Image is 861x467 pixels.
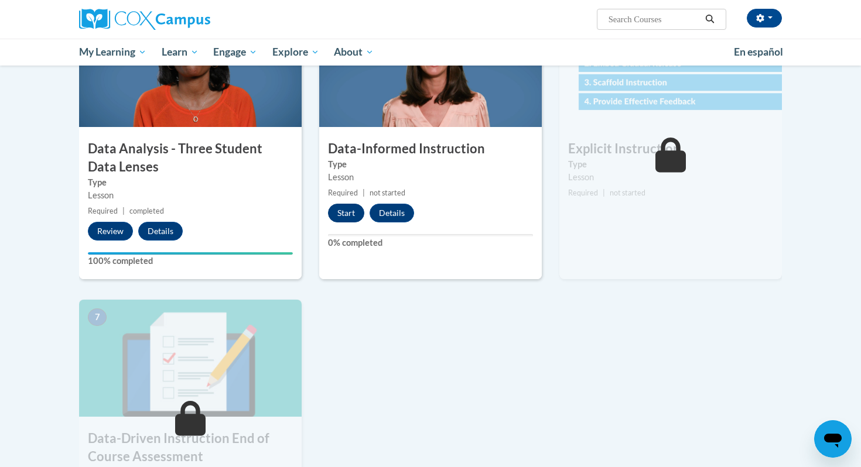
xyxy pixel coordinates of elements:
[88,222,133,241] button: Review
[154,39,206,66] a: Learn
[568,188,598,197] span: Required
[88,176,293,189] label: Type
[363,188,365,197] span: |
[328,188,358,197] span: Required
[79,10,302,127] img: Course Image
[603,188,605,197] span: |
[568,171,773,184] div: Lesson
[328,204,364,222] button: Start
[79,9,302,30] a: Cox Campus
[129,207,164,215] span: completed
[319,10,542,127] img: Course Image
[559,140,782,158] h3: Explicit Instruction
[162,45,199,59] span: Learn
[79,45,146,59] span: My Learning
[213,45,257,59] span: Engage
[138,222,183,241] button: Details
[607,12,701,26] input: Search Courses
[370,188,405,197] span: not started
[328,171,533,184] div: Lesson
[79,430,302,466] h3: Data-Driven Instruction End of Course Assessment
[88,255,293,267] label: 100% completed
[370,204,414,222] button: Details
[88,252,293,255] div: Your progress
[568,158,773,171] label: Type
[726,40,791,64] a: En español
[559,10,782,127] img: Course Image
[328,236,533,249] label: 0% completed
[814,420,852,458] iframe: Button to launch messaging window
[206,39,265,66] a: Engage
[88,308,107,326] span: 7
[265,39,327,66] a: Explore
[747,9,782,28] button: Account Settings
[734,46,783,58] span: En español
[328,158,533,171] label: Type
[701,12,719,26] button: Search
[79,300,302,417] img: Course Image
[88,189,293,202] div: Lesson
[88,207,118,215] span: Required
[71,39,154,66] a: My Learning
[327,39,382,66] a: About
[61,39,799,66] div: Main menu
[272,45,319,59] span: Explore
[79,9,210,30] img: Cox Campus
[334,45,374,59] span: About
[79,140,302,176] h3: Data Analysis - Three Student Data Lenses
[610,188,645,197] span: not started
[122,207,125,215] span: |
[319,140,542,158] h3: Data-Informed Instruction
